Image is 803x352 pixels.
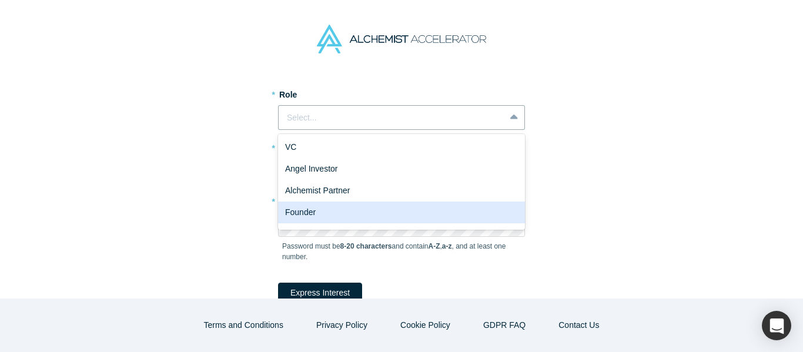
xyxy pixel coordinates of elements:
strong: a-z [442,242,452,250]
div: VC [278,136,525,158]
button: Privacy Policy [304,315,380,336]
div: Angel Investor [278,158,525,180]
strong: A-Z [429,242,440,250]
button: Cookie Policy [388,315,463,336]
div: Founder [278,202,525,223]
label: Role [278,85,525,101]
div: Press [278,223,525,245]
a: GDPR FAQ [471,315,538,336]
strong: 8-20 characters [340,242,392,250]
p: Password must be and contain , , and at least one number. [282,241,521,262]
button: Terms and Conditions [192,315,296,336]
div: Select... [287,112,497,124]
button: Express Interest [278,283,362,303]
img: Alchemist Accelerator Logo [317,25,486,53]
button: Contact Us [546,315,611,336]
div: Alchemist Partner [278,180,525,202]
